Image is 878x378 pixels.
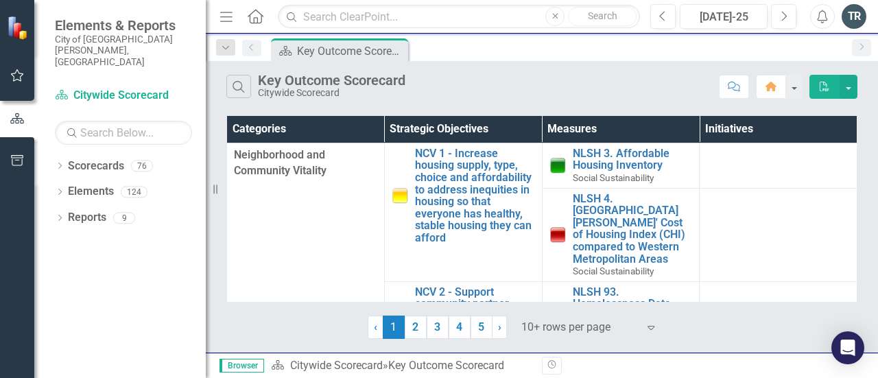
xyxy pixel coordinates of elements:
[7,16,31,40] img: ClearPoint Strategy
[68,158,124,174] a: Scorecards
[55,34,192,67] small: City of [GEOGRAPHIC_DATA][PERSON_NAME], [GEOGRAPHIC_DATA]
[131,160,153,172] div: 76
[831,331,864,364] div: Open Intercom Messenger
[297,43,405,60] div: Key Outcome Scorecard
[415,147,535,244] a: NCV 1 - Increase housing supply, type, choice and affordability to address inequities in housing ...
[258,88,405,98] div: Citywide Scorecard
[427,316,449,339] a: 3
[573,172,654,183] span: Social Sustainability
[278,5,640,29] input: Search ClearPoint...
[55,17,192,34] span: Elements & Reports
[55,88,192,104] a: Citywide Scorecard
[68,210,106,226] a: Reports
[685,9,763,25] div: [DATE]-25
[405,316,427,339] a: 2
[234,147,377,179] span: Neighborhood and Community Vitality
[383,316,405,339] span: 1
[68,184,114,200] a: Elements
[549,226,566,243] img: Below Plan
[573,147,693,172] a: NLSH 3. Affordable Housing Inventory
[121,186,147,198] div: 124
[219,359,264,373] span: Browser
[271,358,532,374] div: »
[449,316,471,339] a: 4
[374,320,377,333] span: ‹
[573,265,654,276] span: Social Sustainability
[498,320,501,333] span: ›
[392,187,408,204] img: Caution
[842,4,866,29] button: TR
[568,7,637,26] button: Search
[588,10,617,21] span: Search
[549,157,566,174] img: On Target
[258,73,405,88] div: Key Outcome Scorecard
[113,212,135,224] div: 9
[471,316,493,339] a: 5
[680,4,768,29] button: [DATE]-25
[290,359,383,372] a: Citywide Scorecard
[573,193,693,265] a: NLSH 4. [GEOGRAPHIC_DATA][PERSON_NAME]' Cost of Housing Index (CHI) compared to Western Metropoli...
[55,121,192,145] input: Search Below...
[388,359,504,372] div: Key Outcome Scorecard
[573,286,693,346] a: NLSH 93. Homelessness Data, Chronic Homelessness, and # Chronic Homeless Housed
